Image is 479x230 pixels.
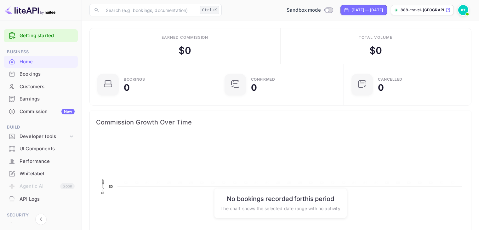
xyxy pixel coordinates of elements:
[20,83,75,90] div: Customers
[4,155,78,167] a: Performance
[351,7,383,13] div: [DATE] — [DATE]
[451,181,455,185] text: $0
[189,181,193,185] text: $0
[401,7,444,13] p: 888-travel-[GEOGRAPHIC_DATA]nuite...
[342,181,346,185] text: $0
[4,81,78,92] a: Customers
[265,181,270,185] text: $0
[20,71,75,78] div: Bookings
[102,4,197,16] input: Search (e.g. bookings, documentation)
[200,181,204,185] text: $0
[4,56,78,68] div: Home
[167,181,171,185] text: $0
[222,181,226,185] text: $0
[109,185,113,188] text: $0
[20,95,75,103] div: Earnings
[124,78,145,81] div: Bookings
[4,106,78,117] a: CommissionNew
[200,6,219,14] div: Ctrl+K
[284,7,335,14] div: Switch to Production mode
[4,49,78,55] span: Business
[374,181,379,185] text: $0
[20,133,68,140] div: Developer tools
[20,58,75,66] div: Home
[20,221,75,228] div: Team management
[331,181,335,185] text: $0
[251,83,257,92] div: 0
[251,78,275,81] div: Confirmed
[135,181,139,185] text: $0
[101,179,105,194] text: Revenue
[378,78,402,81] div: CANCELLED
[179,43,191,58] div: $ 0
[162,35,208,40] div: Earned commission
[4,131,78,142] div: Developer tools
[396,181,400,185] text: $0
[20,32,75,39] a: Getting started
[4,56,78,67] a: Home
[4,68,78,80] a: Bookings
[4,168,78,180] div: Whitelabel
[254,181,259,185] text: $0
[4,81,78,93] div: Customers
[178,181,182,185] text: $0
[124,83,130,92] div: 0
[157,181,161,185] text: $0
[4,143,78,154] a: UI Components
[385,181,389,185] text: $0
[4,143,78,155] div: UI Components
[35,214,47,225] button: Collapse navigation
[4,106,78,118] div: CommissionNew
[276,181,280,185] text: $0
[4,193,78,205] a: API Logs
[96,117,465,127] span: Commission Growth Over Time
[211,181,215,185] text: $0
[363,181,368,185] text: $0
[4,155,78,168] div: Performance
[352,181,356,185] text: $0
[5,5,55,15] img: LiteAPI logo
[4,168,78,179] a: Whitelabel
[4,124,78,131] span: Build
[233,181,237,185] text: $0
[20,158,75,165] div: Performance
[20,170,75,177] div: Whitelabel
[20,145,75,152] div: UI Components
[220,205,340,211] p: The chart shows the selected date range with no activity
[369,43,382,58] div: $ 0
[20,196,75,203] div: API Logs
[429,181,433,185] text: $0
[124,181,128,185] text: $0
[220,195,340,202] h6: No bookings recorded for this period
[4,212,78,219] span: Security
[359,35,392,40] div: Total volume
[287,7,321,14] span: Sandbox mode
[309,181,313,185] text: $0
[4,93,78,105] a: Earnings
[418,181,422,185] text: $0
[440,181,444,185] text: $0
[298,181,302,185] text: $0
[145,181,150,185] text: $0
[320,181,324,185] text: $0
[61,109,75,114] div: New
[378,83,384,92] div: 0
[287,181,291,185] text: $0
[458,5,468,15] img: 888 Travel
[4,29,78,42] div: Getting started
[407,181,411,185] text: $0
[20,108,75,115] div: Commission
[244,181,248,185] text: $0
